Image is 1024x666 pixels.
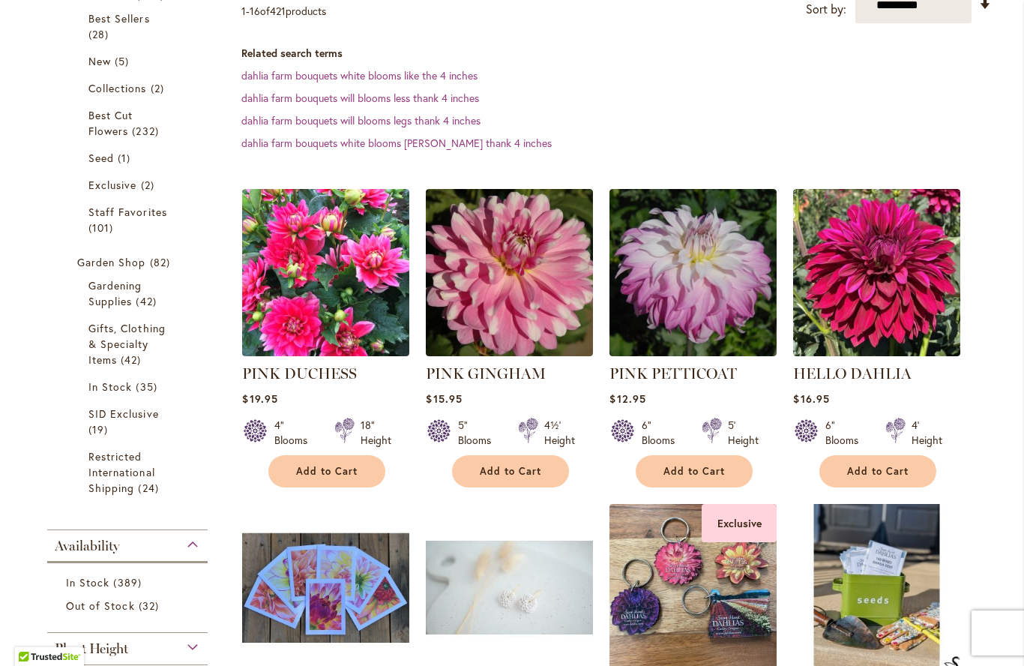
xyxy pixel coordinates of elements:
div: 4" Blooms [274,418,316,448]
a: HELLO DAHLIA [793,364,912,382]
span: $12.95 [609,391,645,406]
a: PINK DUCHESS [242,345,409,359]
span: Exclusive [88,178,136,192]
img: PINK GINGHAM [426,189,593,356]
a: dahlia farm bouquets white blooms like the 4 inches [241,68,478,82]
img: Hello Dahlia [793,189,960,356]
a: Seed [88,150,170,166]
a: Gardening Supplies [88,277,170,309]
a: dahlia farm bouquets will blooms less thank 4 inches [241,91,479,105]
span: Add to Cart [847,465,909,478]
div: 4' Height [912,418,942,448]
a: New [88,53,170,69]
a: In Stock 389 [66,574,193,590]
a: Garden Shop [77,254,181,270]
span: SID Exclusive [88,406,159,421]
a: Exclusive [88,177,170,193]
span: 101 [88,220,117,235]
a: dahlia farm bouquets will blooms legs thank 4 inches [241,113,481,127]
span: $16.95 [793,391,829,406]
span: Seed [88,151,114,165]
a: Best Sellers [88,10,170,42]
img: Pink Petticoat [609,189,777,356]
span: Gardening Supplies [88,278,142,308]
dt: Related search terms [241,46,992,61]
span: Add to Cart [663,465,725,478]
a: Out of Stock 32 [66,598,193,613]
span: Garden Shop [77,255,146,269]
span: Availability [55,538,119,554]
button: Add to Cart [268,455,385,487]
span: Best Cut Flowers [88,108,133,138]
a: In Stock [88,379,170,394]
span: Out of Stock [66,598,135,613]
span: 42 [136,293,160,309]
span: 5 [115,53,133,69]
span: Collections [88,81,147,95]
span: In Stock [66,575,109,589]
a: PINK GINGHAM [426,364,546,382]
span: 2 [141,177,158,193]
span: Restricted International Shipping [88,449,155,495]
a: SID Exclusive [88,406,170,437]
button: Add to Cart [819,455,936,487]
span: In Stock [88,379,132,394]
span: Best Sellers [88,11,150,25]
button: Add to Cart [452,455,569,487]
button: Add to Cart [636,455,753,487]
span: 35 [136,379,160,394]
iframe: Launch Accessibility Center [11,613,53,655]
span: 28 [88,26,112,42]
span: Add to Cart [296,465,358,478]
a: PINK PETTICOAT [609,364,737,382]
div: 5" Blooms [458,418,500,448]
div: 6" Blooms [642,418,684,448]
span: 19 [88,421,112,437]
span: 42 [121,352,145,367]
span: $15.95 [426,391,462,406]
span: 2 [151,80,168,96]
div: 6" Blooms [825,418,867,448]
a: Pink Petticoat [609,345,777,359]
span: 82 [150,254,174,270]
span: 24 [138,480,162,496]
a: Collections [88,80,170,96]
a: PINK GINGHAM [426,345,593,359]
a: Gifts, Clothing &amp; Specialty Items [88,320,170,367]
a: Best Cut Flowers [88,107,170,139]
span: New [88,54,111,68]
a: dahlia farm bouquets white blooms [PERSON_NAME] thank 4 inches [241,136,552,150]
span: Staff Favorites [88,205,167,219]
a: Staff Favorites [88,204,170,235]
div: 4½' Height [544,418,575,448]
a: PINK DUCHESS [242,364,357,382]
a: Restricted International Shipping [88,448,170,496]
span: 16 [250,4,260,18]
span: 32 [139,598,163,613]
div: 18" Height [361,418,391,448]
div: 5' Height [728,418,759,448]
a: Hello Dahlia [793,345,960,359]
span: 389 [113,574,145,590]
span: 1 [118,150,134,166]
span: $19.95 [242,391,277,406]
div: Exclusive [702,504,777,542]
span: Gifts, Clothing & Specialty Items [88,321,166,367]
img: PINK DUCHESS [242,189,409,356]
span: 1 [241,4,246,18]
span: Plant Height [55,640,128,657]
span: 421 [270,4,286,18]
span: 232 [132,123,162,139]
span: Add to Cart [480,465,541,478]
